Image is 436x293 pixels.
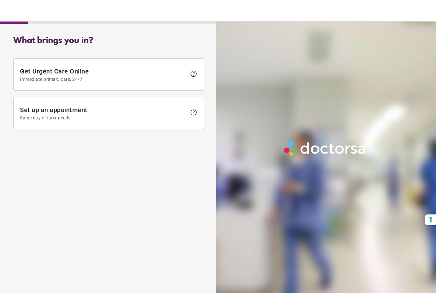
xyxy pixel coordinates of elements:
[190,70,197,78] span: help
[20,77,187,82] span: Immediate primary care, 24/7
[13,36,204,46] div: What brings you in?
[190,109,197,116] span: help
[20,67,187,82] span: Get Urgent Care Online
[282,139,369,158] img: Logo-Doctorsa-trans-White-partial-flat.png
[425,214,436,225] button: Your consent preferences for tracking technologies
[20,106,187,120] span: Set up an appointment
[20,115,187,120] span: Same day or later needs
